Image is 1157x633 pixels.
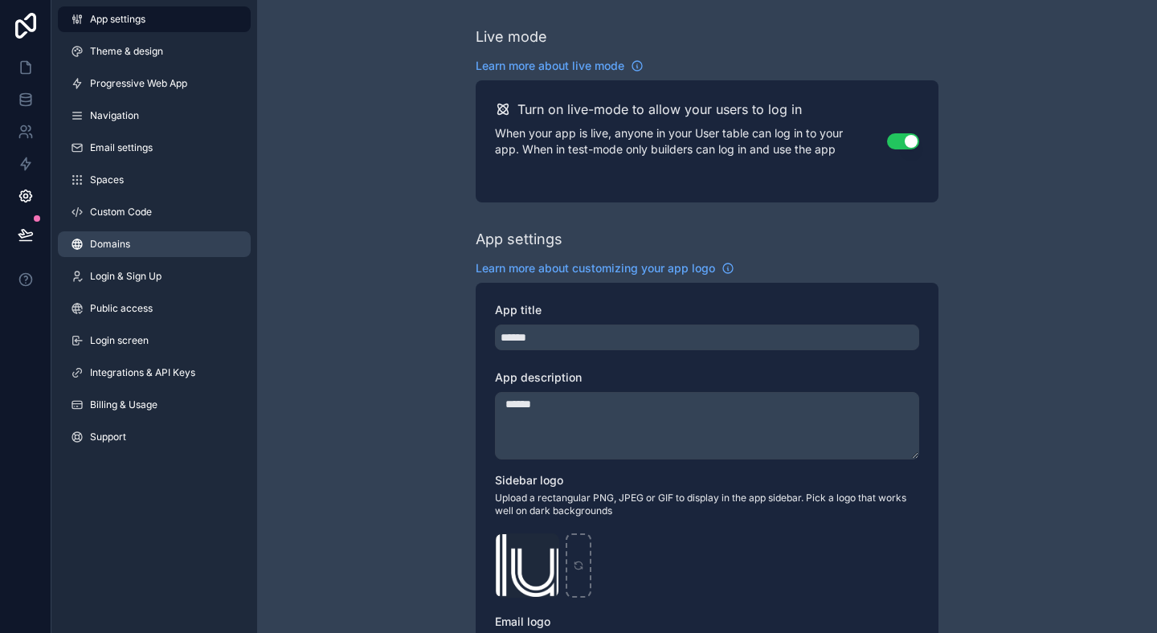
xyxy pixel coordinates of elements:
span: Email settings [90,141,153,154]
span: Support [90,431,126,443]
span: App description [495,370,582,384]
span: Progressive Web App [90,77,187,90]
span: Navigation [90,109,139,122]
span: Login & Sign Up [90,270,161,283]
a: Support [58,424,251,450]
span: App settings [90,13,145,26]
span: Public access [90,302,153,315]
span: Billing & Usage [90,398,157,411]
span: Custom Code [90,206,152,218]
span: Learn more about live mode [476,58,624,74]
span: Integrations & API Keys [90,366,195,379]
span: Email logo [495,615,550,628]
a: Login screen [58,328,251,353]
a: Public access [58,296,251,321]
a: Email settings [58,135,251,161]
p: When your app is live, anyone in your User table can log in to your app. When in test-mode only b... [495,125,887,157]
span: Domains [90,238,130,251]
div: App settings [476,228,562,251]
a: Spaces [58,167,251,193]
span: Login screen [90,334,149,347]
span: Sidebar logo [495,473,563,487]
div: Live mode [476,26,547,48]
a: Billing & Usage [58,392,251,418]
h2: Turn on live-mode to allow your users to log in [517,100,802,119]
a: App settings [58,6,251,32]
a: Progressive Web App [58,71,251,96]
a: Navigation [58,103,251,129]
span: Upload a rectangular PNG, JPEG or GIF to display in the app sidebar. Pick a logo that works well ... [495,492,919,517]
a: Domains [58,231,251,257]
span: Spaces [90,174,124,186]
a: Theme & design [58,39,251,64]
a: Custom Code [58,199,251,225]
a: Integrations & API Keys [58,360,251,386]
span: App title [495,303,542,316]
span: Learn more about customizing your app logo [476,260,715,276]
a: Learn more about live mode [476,58,644,74]
a: Learn more about customizing your app logo [476,260,734,276]
span: Theme & design [90,45,163,58]
a: Login & Sign Up [58,263,251,289]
